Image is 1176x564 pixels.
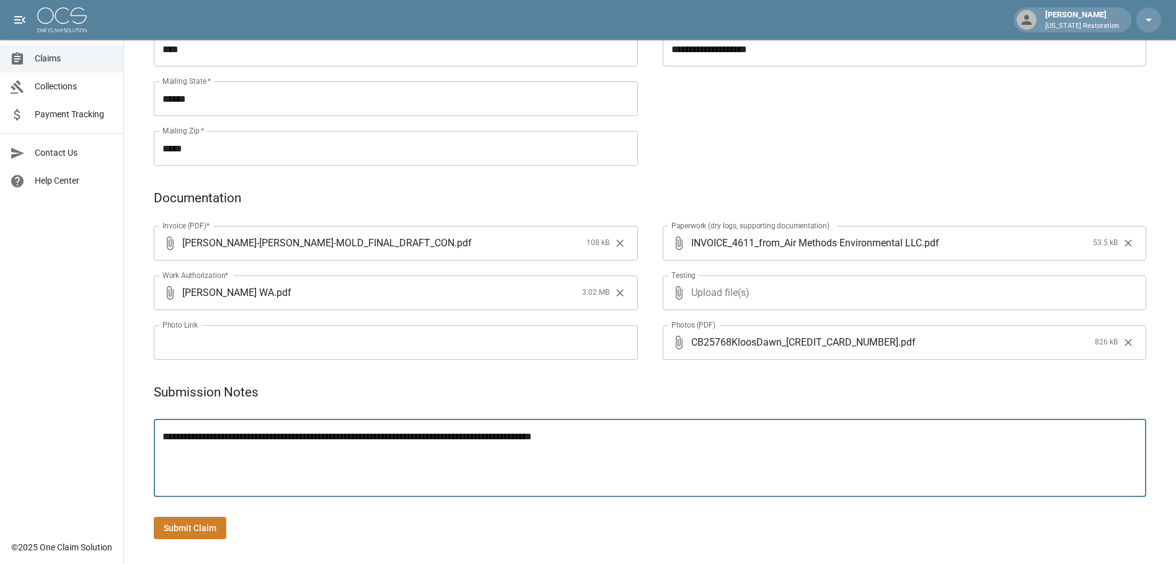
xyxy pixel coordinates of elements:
[1040,9,1124,31] div: [PERSON_NAME]
[35,146,113,159] span: Contact Us
[1119,234,1138,253] button: Clear
[671,270,696,280] label: Testing
[182,285,274,300] span: [PERSON_NAME] WA
[7,7,32,32] button: open drawer
[691,275,1113,310] span: Upload file(s)
[162,76,211,86] label: Mailing State
[671,220,829,231] label: Paperwork (dry logs, supporting documentation)
[611,284,629,302] button: Clear
[691,236,922,250] span: INVOICE_4611_from_Air Methods Environmental LLC
[162,270,229,280] label: Work Authorization*
[898,335,916,349] span: . pdf
[1119,333,1138,352] button: Clear
[162,125,205,136] label: Mailing Zip
[11,541,112,553] div: © 2025 One Claim Solution
[162,320,198,330] label: Photo Link
[1093,237,1118,249] span: 53.5 kB
[182,236,454,250] span: [PERSON_NAME]-[PERSON_NAME]-MOLD_FINAL_DRAFT_CON
[582,287,609,299] span: 3.02 MB
[586,237,609,249] span: 108 kB
[35,80,113,93] span: Collections
[691,335,898,349] span: CB25768KloosDawn_[CREDIT_CARD_NUMBER]
[454,236,472,250] span: . pdf
[922,236,939,250] span: . pdf
[35,108,113,121] span: Payment Tracking
[154,517,226,540] button: Submit Claim
[1045,21,1119,32] p: [US_STATE] Restoration
[35,174,113,187] span: Help Center
[162,220,210,231] label: Invoice (PDF)*
[611,234,629,253] button: Clear
[35,52,113,65] span: Claims
[274,285,291,300] span: . pdf
[671,320,715,330] label: Photos (PDF)
[37,7,87,32] img: ocs-logo-white-transparent.png
[1095,336,1118,349] span: 826 kB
